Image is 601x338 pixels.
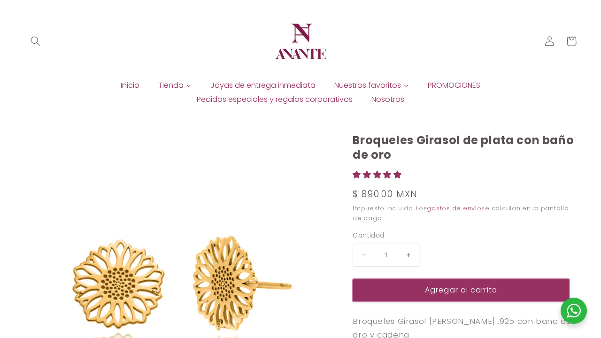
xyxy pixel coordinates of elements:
span: Inicio [121,80,139,91]
a: Nosotros [362,92,414,107]
span: PROMOCIONES [428,80,480,91]
a: PROMOCIONES [418,78,490,92]
a: Inicio [111,78,149,92]
button: Agregar al carrito [353,279,570,302]
span: Nosotros [371,94,404,105]
label: Cantidad [353,231,570,240]
img: Anante Joyería | Diseño en plata y oro [272,13,329,69]
span: Pedidos especiales y regalos corporativos [197,94,353,105]
summary: Búsqueda [25,31,46,52]
span: 5.00 stars [353,169,404,180]
a: Anante Joyería | Diseño en plata y oro [269,9,332,73]
div: Impuesto incluido. Los se calculan en la pantalla de pago. [353,204,576,223]
a: Tienda [149,78,201,92]
span: Joyas de entrega inmediata [210,80,316,91]
span: $ 890.00 MXN [353,188,417,201]
h1: Broqueles Girasol de plata con baño de oro [353,133,576,162]
a: Joyas de entrega inmediata [201,78,325,92]
a: Nuestros favoritos [325,78,418,92]
span: Tienda [158,80,184,91]
a: gastos de envío [427,204,481,212]
span: Nuestros favoritos [334,80,401,91]
a: Pedidos especiales y regalos corporativos [187,92,362,107]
